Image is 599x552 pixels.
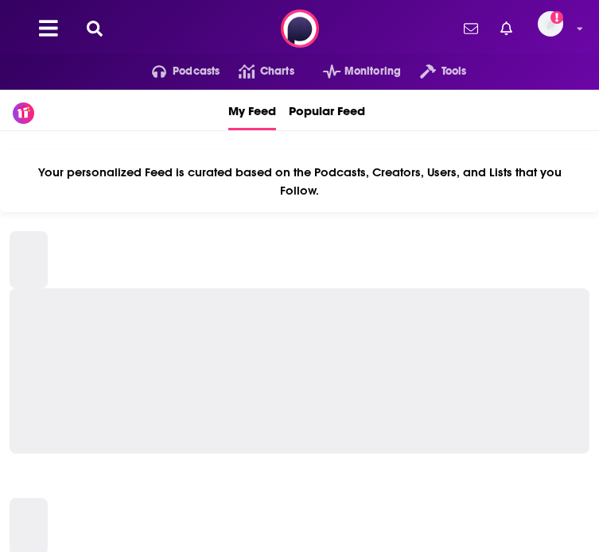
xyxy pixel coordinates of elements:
[538,11,573,46] a: Logged in as Ashley_Beenen
[494,15,519,42] a: Show notifications dropdown
[228,90,276,130] a: My Feed
[441,60,467,83] span: Tools
[220,59,294,84] a: Charts
[173,60,220,83] span: Podcasts
[289,93,365,128] span: Popular Feed
[281,10,319,48] img: Podchaser - Follow, Share and Rate Podcasts
[401,59,466,84] button: open menu
[260,60,294,83] span: Charts
[550,11,563,24] svg: Add a profile image
[289,90,365,130] a: Popular Feed
[133,59,220,84] button: open menu
[538,11,563,37] span: Logged in as Ashley_Beenen
[304,59,401,84] button: open menu
[344,60,401,83] span: Monitoring
[538,11,563,37] img: User Profile
[228,93,276,128] span: My Feed
[457,15,484,42] a: Show notifications dropdown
